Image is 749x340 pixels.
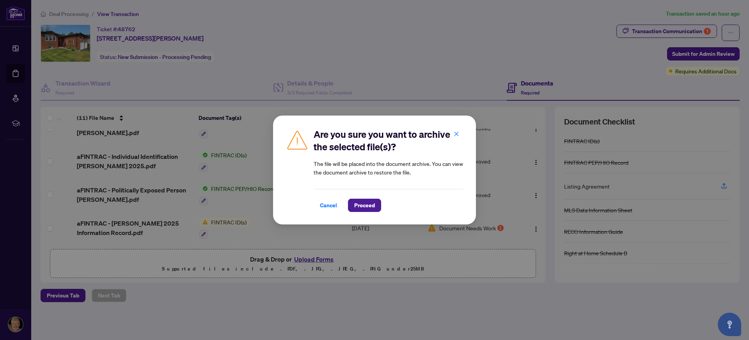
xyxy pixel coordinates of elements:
span: Proceed [354,199,375,212]
h2: Are you sure you want to archive the selected file(s)? [314,128,463,153]
button: Open asap [718,313,741,336]
span: close [454,131,459,137]
article: The file will be placed into the document archive. You can view the document archive to restore t... [314,159,463,176]
button: Cancel [314,199,343,212]
button: Proceed [348,199,381,212]
span: Cancel [320,199,337,212]
img: Caution Icon [286,128,309,151]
